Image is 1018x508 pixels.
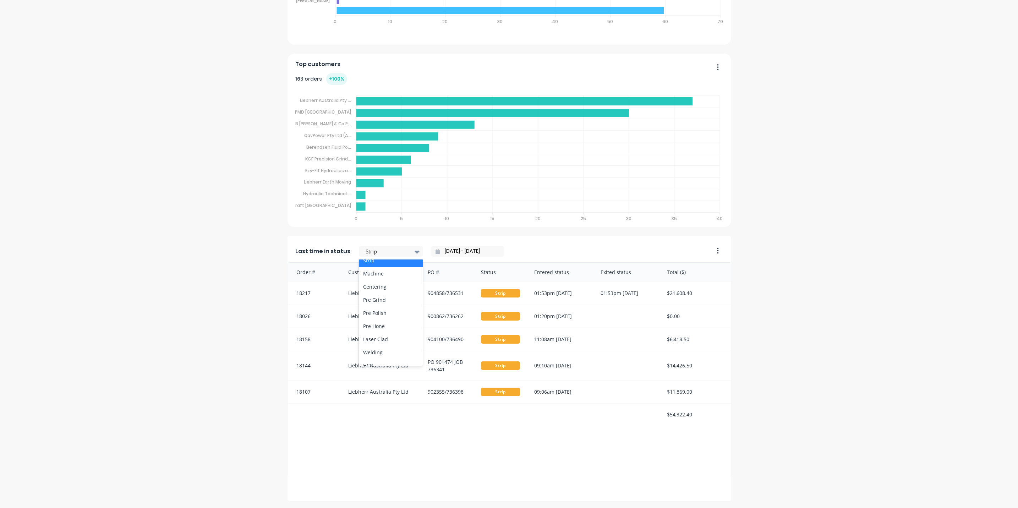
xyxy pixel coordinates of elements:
[326,73,347,85] div: + 100 %
[481,335,520,344] span: Strip
[660,305,731,328] div: $0.00
[421,305,474,328] div: 900862/736262
[288,282,341,305] div: 18217
[341,351,421,380] div: Liebherr Australia Pty Ltd
[660,263,731,282] div: Total ($)
[305,168,351,174] tspan: Ezy-Fit Hydraulics a...
[497,18,503,24] tspan: 30
[481,361,520,370] span: Strip
[300,97,351,103] tspan: Liebherr Australia Pty ...
[288,305,341,328] div: 18026
[490,215,494,222] tspan: 15
[660,282,731,305] div: $21,608.40
[341,305,421,328] div: Liebherr Australia Pty Ltd
[552,18,558,24] tspan: 40
[355,215,357,222] tspan: 0
[421,381,474,403] div: 902355/736398
[660,351,731,380] div: $14,426.50
[295,247,350,256] span: Last time in status
[341,263,421,282] div: Customer
[295,60,340,69] span: Top customers
[388,18,392,24] tspan: 10
[421,351,474,380] div: PO 901474 JOB 736341
[295,109,351,115] tspan: PMD [GEOGRAPHIC_DATA]
[295,73,347,85] div: 163 orders
[672,215,677,222] tspan: 35
[305,156,351,162] tspan: KGF Precision Grind...
[607,18,613,24] tspan: 50
[440,246,501,257] input: Filter by date
[341,381,421,403] div: Liebherr Australia Pty Ltd
[660,404,731,425] div: $54,322.40
[359,306,423,319] div: Pre Polish
[306,144,351,150] tspan: Berendsen Fluid Po...
[626,215,632,222] tspan: 30
[527,381,593,403] div: 09:06am [DATE]
[481,289,520,297] span: Strip
[421,282,474,305] div: 904858/736531
[527,351,593,380] div: 09:10am [DATE]
[445,215,449,222] tspan: 10
[527,263,593,282] div: Entered status
[581,215,586,222] tspan: 25
[304,132,351,138] tspan: CavPower Pty Ltd (A...
[421,263,474,282] div: PO #
[527,282,593,305] div: 01:53pm [DATE]
[442,18,448,24] tspan: 20
[341,282,421,305] div: Liebherr Australia Pty Ltd
[292,121,351,127] tspan: MB [PERSON_NAME] & Co P...
[359,346,423,359] div: Welding
[535,215,541,222] tspan: 20
[481,312,520,321] span: Strip
[593,282,660,305] div: 01:53pm [DATE]
[359,254,423,267] div: Strip
[288,381,341,403] div: 18107
[283,202,351,208] tspan: Toolcraft [GEOGRAPHIC_DATA]
[288,351,341,380] div: 18144
[717,18,723,24] tspan: 70
[303,191,351,197] tspan: Hydraulic Technical ...
[359,293,423,306] div: Pre Grind
[527,328,593,351] div: 11:08am [DATE]
[717,215,723,222] tspan: 40
[421,328,474,351] div: 904100/736490
[304,179,351,185] tspan: Liebherr Earth Moving
[662,18,668,24] tspan: 60
[359,267,423,280] div: Machine
[333,18,336,24] tspan: 0
[660,328,731,351] div: $6,418.50
[288,263,341,282] div: Order #
[341,328,421,351] div: Liebherr Australia Pty Ltd
[359,319,423,333] div: Pre Hone
[288,328,341,351] div: 18158
[527,305,593,328] div: 01:20pm [DATE]
[359,280,423,293] div: Centering
[359,359,423,372] div: HCP
[660,381,731,403] div: $11,869.00
[400,215,403,222] tspan: 5
[481,388,520,396] span: Strip
[359,333,423,346] div: Laser Clad
[593,263,660,282] div: Exited status
[474,263,527,282] div: Status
